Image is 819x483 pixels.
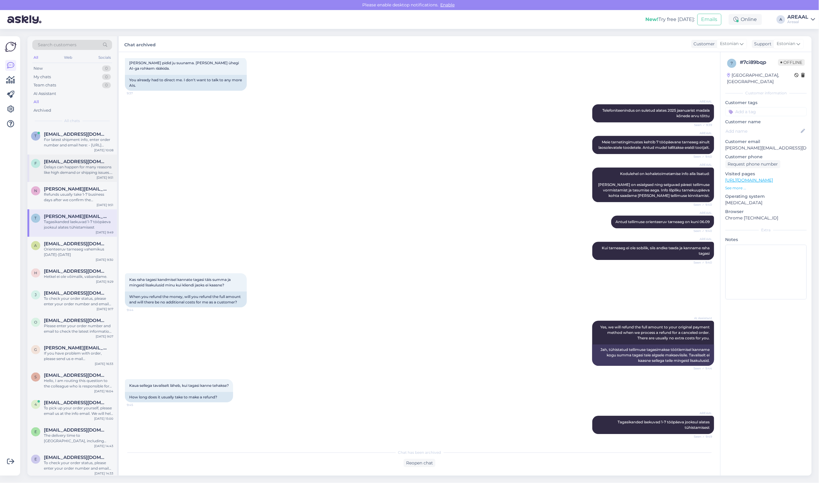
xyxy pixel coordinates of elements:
div: New [34,65,43,72]
span: Search customers [38,42,76,48]
p: Notes [725,236,807,243]
span: Seen ✓ 9:40 [690,154,712,159]
div: [DATE] 14:43 [94,444,113,448]
span: All chats [65,118,80,124]
b: New! [646,16,659,22]
p: Customer phone [725,154,807,160]
div: All [34,99,39,105]
p: [PERSON_NAME][EMAIL_ADDRESS][DOMAIN_NAME] [725,145,807,151]
div: To check your order status, please enter your order number and email here: - [URL][DOMAIN_NAME] -... [44,460,113,471]
div: [DATE] 10:08 [94,148,113,152]
div: Orienteeruv tarneaeg vahemikus [DATE]-[DATE] [44,247,113,257]
span: AREAAL [690,131,712,135]
span: exuss92@gmail.com [44,427,107,433]
div: [DATE] 9:51 [97,175,113,180]
div: Socials [97,54,112,61]
button: Emails [697,14,721,25]
span: Kas raha tagasi kandmisel kannate tagasi täis summa ja mingeid lisakulusid minu kui kliendi jaoks... [129,277,232,287]
div: [DATE] 14:33 [94,471,113,476]
span: Estonian [777,40,796,47]
div: 0 [102,65,111,72]
div: All [32,54,39,61]
span: Enable [439,2,457,8]
p: Customer email [725,138,807,145]
div: A [777,15,785,24]
span: AREAAL [690,411,712,415]
span: Kodulehel on kohaletoimetamise info alla lisatud: [PERSON_NAME] on esialgsed ning selguvad pärast... [598,171,711,198]
p: Customer tags [725,100,807,106]
span: Tagasikanded laekuvad 1-7 tööpäeva jooksul alates tühistamisest [618,420,711,430]
p: Browser [725,208,807,215]
div: # 7ci89bqp [740,59,778,66]
span: e [34,429,37,434]
div: To check your order status, please enter your order number and email here: - [URL][DOMAIN_NAME] -... [44,296,113,307]
div: AI Assistant [34,91,56,97]
span: 9:44 [127,308,150,312]
span: Kaua sellega tavaliselt läheb, kui tagasi kanne tehakse? [129,383,229,388]
div: Extra [725,227,807,233]
div: 0 [102,82,111,88]
div: Please enter your order number and email to check the latest information on your order: - [URL][D... [44,323,113,334]
div: [DATE] 9:51 [97,203,113,207]
span: o [34,320,37,324]
span: t [35,216,37,220]
span: nadezda.vitkovski@gmail.com [44,186,107,192]
span: Seen ✓ 9:40 [690,229,712,233]
p: See more ... [725,185,807,191]
div: Hello, I am routing this question to the colleague who is responsible for this topic. The reply m... [44,378,113,389]
span: Meie tarnetingimustes kehtib 7 tööpäevane tarneaeg ainult laosolevatele toodetele. Antud mudel te... [598,140,711,150]
span: n [34,188,37,193]
div: Support [752,41,772,47]
input: Add a tag [725,107,807,116]
span: h [34,271,37,275]
div: Request phone number [725,160,781,168]
div: [DATE] 9:17 [97,307,113,311]
div: To pick up your order yourself, please email us at the info email. We will help you arrange the p... [44,405,113,416]
span: 4 [34,402,37,407]
span: Seen ✓ 9:39 [690,123,712,127]
label: Chat archived [124,40,156,48]
span: AI Assistant [690,316,712,320]
div: [DATE] 15:00 [94,416,113,421]
p: [MEDICAL_DATA] [725,200,807,206]
a: AREAALAreaal [788,15,815,24]
div: When you refund the money, will you refund the full amount and will there be no additional costs ... [125,292,247,307]
p: Visited pages [725,171,807,177]
span: Estonian [720,40,739,47]
span: 7 [731,61,733,65]
span: tervo.sadilov@gmail.com [44,214,107,219]
div: The delivery time to [GEOGRAPHIC_DATA], including [GEOGRAPHIC_DATA], is usually 3-7 working days.... [44,433,113,444]
span: 4mail@mail.ee [44,400,107,405]
span: Seen ✓ 9:40 [690,202,712,207]
span: t [35,134,37,138]
span: Telefoniteenindus on suletud alates 2025 jaanuarist madala kõnede arvu tõttu [602,108,711,118]
div: Reopen chat [404,459,435,467]
div: Customer [691,41,715,47]
div: [DATE] 9:07 [96,334,113,339]
input: Add name [726,128,800,135]
span: Offline [778,59,805,66]
div: Web [63,54,74,61]
div: [DATE] 9:29 [96,279,113,284]
span: jakobremmel@gmail.com [44,290,107,296]
span: galina.gallit@gmail.com [44,345,107,351]
span: Seen ✓ 9:44 [690,366,712,371]
span: 9:45 [127,403,150,407]
span: Antud tellimuse orienteeruv tarneaeg on kuni 06.09 [615,219,710,224]
div: [DATE] 9:49 [96,230,113,235]
span: AREAAL [690,237,712,241]
span: AREAAL [690,99,712,104]
div: How long does it usually take to make a refund? [125,392,233,402]
span: ollissaartom@gmail.com [44,318,107,323]
span: felsen@inbox.lv [44,159,107,164]
span: Yes, we will refund the full amount to your original payment method when we process a refund for ... [601,325,711,340]
p: Operating system [725,193,807,200]
div: [GEOGRAPHIC_DATA], [GEOGRAPHIC_DATA] [727,72,795,85]
span: f [34,161,37,166]
div: Archived [34,107,51,114]
div: You already had to direct me. I don't want to talk to any more AIs. [125,75,247,91]
span: simmokar21@gmail.com [44,373,107,378]
div: [DATE] 9:30 [96,257,113,262]
span: a [34,243,37,248]
span: g [34,347,37,352]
